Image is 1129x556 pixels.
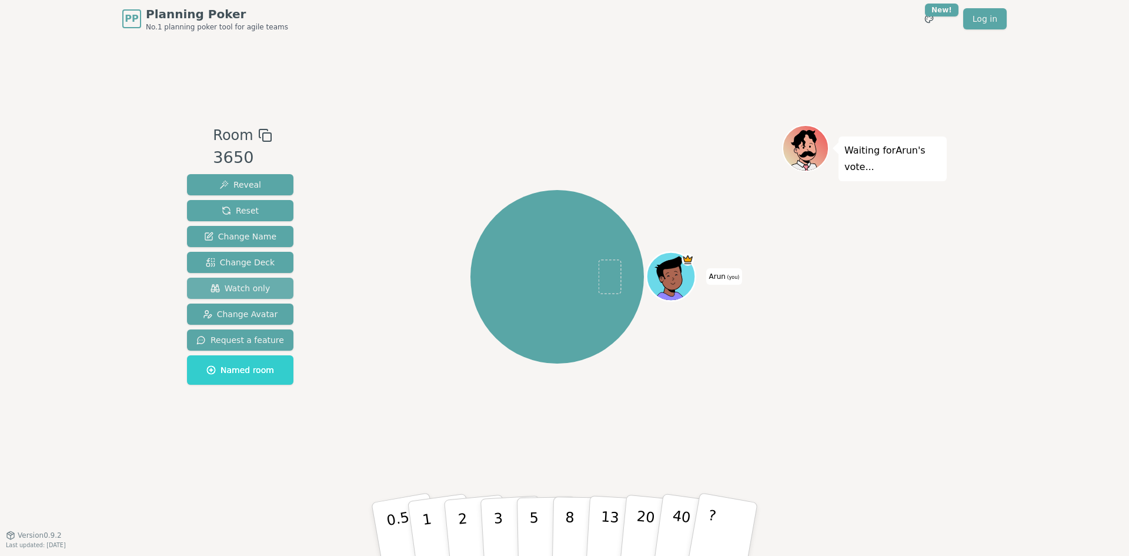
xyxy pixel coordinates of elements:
span: Reveal [219,179,261,191]
span: Click to change your name [706,268,743,285]
div: New! [925,4,958,16]
button: Version0.9.2 [6,531,62,540]
span: Watch only [211,282,270,294]
div: 3650 [213,146,272,170]
span: Arun is the host [682,254,694,266]
span: Last updated: [DATE] [6,542,66,548]
span: Planning Poker [146,6,288,22]
button: Watch only [187,278,293,299]
span: Change Avatar [203,308,278,320]
span: Change Name [204,231,276,242]
button: Reset [187,200,293,221]
span: (you) [726,275,740,280]
p: Waiting for Arun 's vote... [844,142,941,175]
a: PPPlanning PokerNo.1 planning poker tool for agile teams [122,6,288,32]
span: Change Deck [206,257,275,268]
button: Change Name [187,226,293,247]
span: Reset [222,205,259,217]
button: Reveal [187,174,293,195]
span: Version 0.9.2 [18,531,62,540]
button: Named room [187,355,293,385]
button: Change Avatar [187,304,293,325]
button: Request a feature [187,329,293,351]
span: PP [125,12,138,26]
button: New! [918,8,940,29]
button: Change Deck [187,252,293,273]
span: Request a feature [196,334,284,346]
a: Log in [963,8,1007,29]
span: Room [213,125,253,146]
span: Named room [206,364,274,376]
span: No.1 planning poker tool for agile teams [146,22,288,32]
button: Click to change your avatar [648,254,694,299]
